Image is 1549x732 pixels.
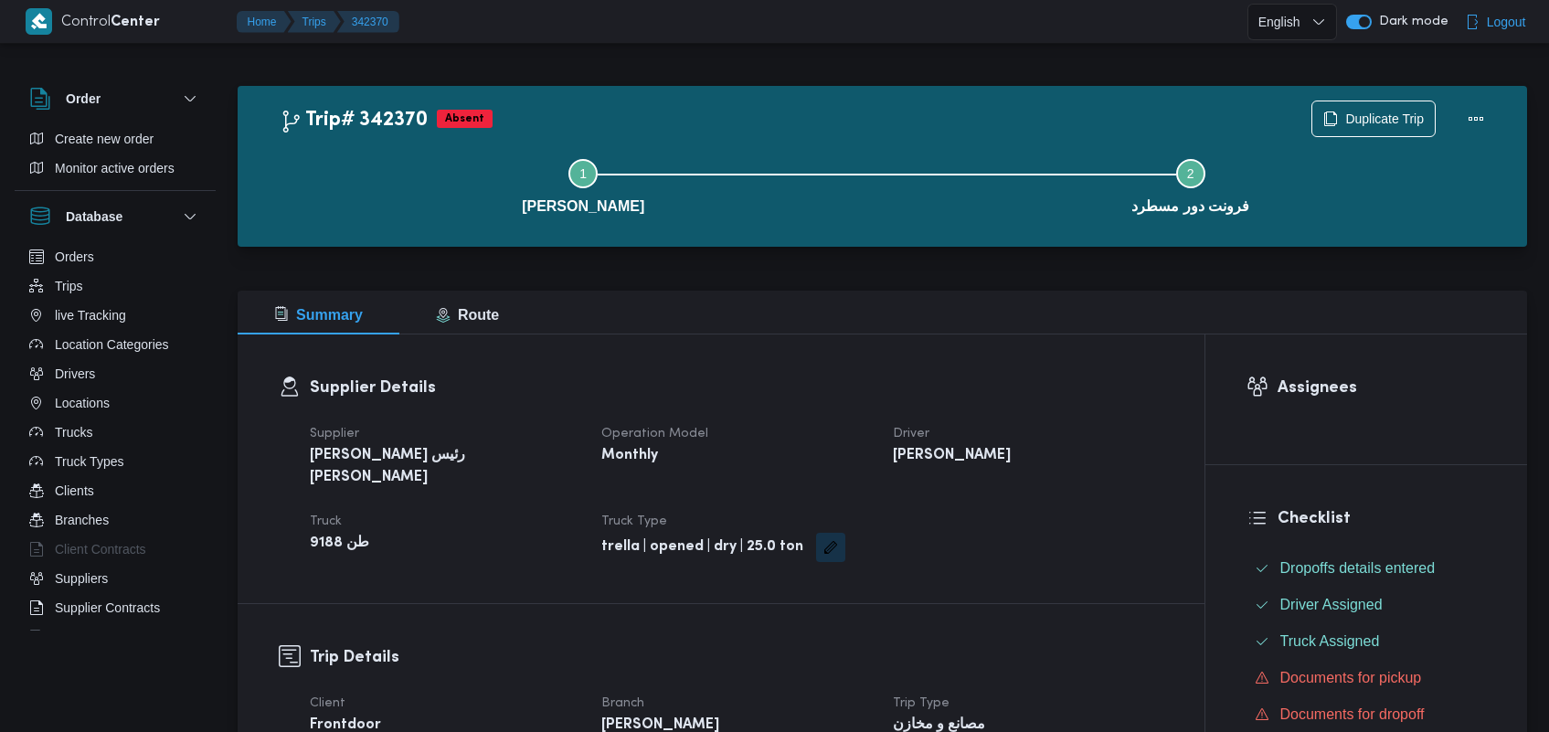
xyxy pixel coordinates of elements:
button: Order [29,88,201,110]
span: Driver Assigned [1280,597,1383,612]
button: Trips [288,11,341,33]
button: Orders [22,242,208,271]
span: Truck Assigned [1280,631,1380,652]
button: فرونت دور مسطرد [887,137,1495,232]
h3: Supplier Details [310,376,1163,400]
span: Driver Assigned [1280,594,1383,616]
span: Dropoffs details entered [1280,560,1436,576]
span: Documents for pickup [1280,667,1422,689]
b: [PERSON_NAME] [893,445,1011,467]
button: Create new order [22,124,208,154]
span: Route [436,307,499,323]
div: Order [15,124,216,190]
span: Driver [893,428,929,440]
button: Home [237,11,292,33]
span: Truck Assigned [1280,633,1380,649]
span: Truck [310,515,342,527]
span: Summary [274,307,363,323]
span: Duplicate Trip [1345,108,1424,130]
button: Driver Assigned [1247,590,1487,620]
button: Location Categories [22,330,208,359]
button: Client Contracts [22,535,208,564]
span: Absent [437,110,493,128]
span: Branch [601,697,644,709]
span: Suppliers [55,568,108,589]
button: Dropoffs details entered [1247,554,1487,583]
b: Absent [445,113,484,124]
span: Trips [55,275,83,297]
button: Documents for dropoff [1247,700,1487,729]
span: Documents for dropoff [1280,706,1425,722]
button: Drivers [22,359,208,388]
span: Supplier Contracts [55,597,160,619]
h3: Order [66,88,101,110]
span: [PERSON_NAME] [522,196,644,217]
span: Dropoffs details entered [1280,557,1436,579]
span: Documents for pickup [1280,670,1422,685]
span: Truck Type [601,515,667,527]
h3: Assignees [1278,376,1487,400]
button: Clients [22,476,208,505]
img: X8yXhbKr1z7QwAAAABJRU5ErkJggg== [26,8,52,35]
span: Clients [55,480,94,502]
span: Trucks [55,421,92,443]
span: 1 [579,166,587,181]
div: Database [15,242,216,638]
button: Documents for pickup [1247,663,1487,693]
b: طن 9188 [310,533,369,555]
span: Client [310,697,345,709]
span: فرونت دور مسطرد [1131,196,1249,217]
b: [PERSON_NAME] رئيس [PERSON_NAME] [310,445,576,489]
h2: Trip# 342370 [280,109,428,133]
h3: Checklist [1278,506,1487,531]
button: Database [29,206,201,228]
b: trella | opened | dry | 25.0 ton [601,536,803,558]
button: Suppliers [22,564,208,593]
span: live Tracking [55,304,126,326]
span: Orders [55,246,94,268]
span: Locations [55,392,110,414]
b: Center [111,16,160,29]
h3: Database [66,206,122,228]
span: Trip Type [893,697,950,709]
h3: Trip Details [310,645,1163,670]
button: Truck Assigned [1247,627,1487,656]
span: Branches [55,509,109,531]
button: Truck Types [22,447,208,476]
button: Monitor active orders [22,154,208,183]
button: Locations [22,388,208,418]
button: live Tracking [22,301,208,330]
span: Monitor active orders [55,157,175,179]
span: Logout [1487,11,1526,33]
span: Supplier [310,428,359,440]
span: Drivers [55,363,95,385]
span: Client Contracts [55,538,146,560]
button: 342370 [337,11,399,33]
button: Devices [22,622,208,652]
button: Trips [22,271,208,301]
span: Dark mode [1372,15,1448,29]
button: Trucks [22,418,208,447]
button: Branches [22,505,208,535]
button: Actions [1458,101,1494,137]
span: Truck Types [55,451,123,472]
span: Operation Model [601,428,708,440]
button: Supplier Contracts [22,593,208,622]
span: Devices [55,626,101,648]
span: Location Categories [55,334,169,355]
span: Create new order [55,128,154,150]
span: 2 [1187,166,1194,181]
b: Monthly [601,445,658,467]
button: Logout [1458,4,1533,40]
span: Documents for dropoff [1280,704,1425,726]
button: Duplicate Trip [1311,101,1436,137]
button: [PERSON_NAME] [280,137,887,232]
